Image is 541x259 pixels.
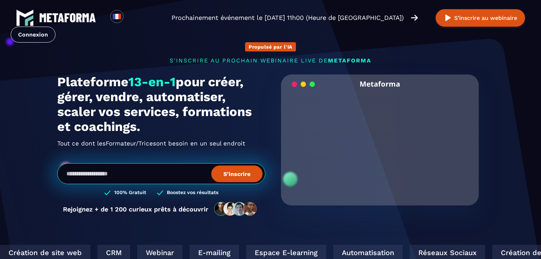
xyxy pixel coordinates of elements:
span: Formateur/Trices [106,138,156,149]
img: arrow-right [411,14,418,22]
a: Connexion [11,27,55,43]
img: loading [292,81,315,88]
img: logo [16,9,34,27]
img: fr [112,12,121,21]
button: S’inscrire [211,165,262,182]
p: Rejoignez + de 1 200 curieux prêts à découvrir [63,205,208,213]
video: Your browser does not support the video tag. [286,93,474,187]
button: S’inscrire au webinaire [436,9,525,27]
div: Search for option [123,10,141,26]
input: Search for option [129,13,135,22]
img: community-people [212,202,260,216]
h2: Metaforma [360,75,400,93]
p: Prochainement événement le [DATE] 11h00 (Heure de [GEOGRAPHIC_DATA]) [171,13,404,23]
h3: 100% Gratuit [114,189,146,196]
h3: Boostez vos résultats [167,189,218,196]
span: 13-en-1 [128,75,176,89]
img: logo [39,13,96,22]
span: METAFORMA [328,57,371,64]
img: play [444,13,452,22]
img: checked [104,189,111,196]
h1: Plateforme pour créer, gérer, vendre, automatiser, scaler vos services, formations et coachings. [57,75,265,134]
p: s'inscrire au prochain webinaire live de [57,57,484,64]
img: checked [157,189,163,196]
h2: Tout ce dont les ont besoin en un seul endroit [57,138,265,149]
